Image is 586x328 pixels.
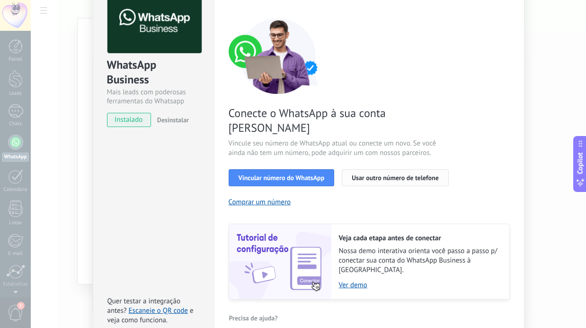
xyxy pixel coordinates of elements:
span: Quer testar a integração antes? [107,297,180,315]
span: Desinstalar [157,116,189,124]
span: Conecte o WhatsApp à sua conta [PERSON_NAME] [229,106,454,135]
span: Vincular número do WhatsApp [239,174,325,181]
span: Nossa demo interativa orienta você passo a passo p/ conectar sua conta do WhatsApp Business à [GE... [339,246,500,275]
span: Precisa de ajuda? [229,315,278,321]
button: Comprar um número [229,198,291,207]
span: Copilot [576,153,585,174]
a: Escaneie o QR code [129,306,188,315]
button: Usar outro número de telefone [342,169,449,186]
span: instalado [107,113,151,127]
div: Mais leads com poderosas ferramentas do Whatsapp [107,88,200,106]
span: Vincule seu número de WhatsApp atual ou conecte um novo. Se você ainda não tem um número, pode ad... [229,139,454,158]
a: Ver demo [339,281,500,290]
button: Vincular número do WhatsApp [229,169,335,186]
button: Desinstalar [153,113,189,127]
span: Usar outro número de telefone [352,174,439,181]
button: Precisa de ajuda? [229,311,278,325]
h2: Veja cada etapa antes de conectar [339,234,500,243]
span: e veja como funciona. [107,306,194,325]
div: WhatsApp Business [107,57,200,88]
img: connect number [229,18,328,94]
